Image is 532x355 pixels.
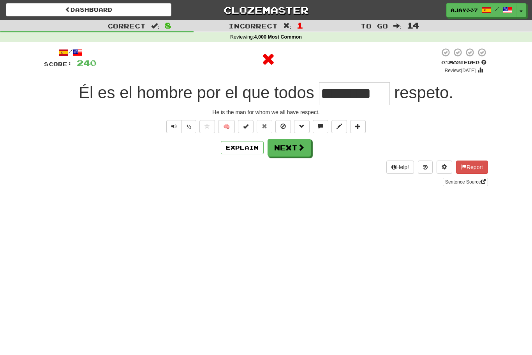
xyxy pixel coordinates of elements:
[418,161,433,174] button: Round history (alt+y)
[441,59,449,65] span: 0 %
[257,120,272,133] button: Reset to 0% Mastered (alt+r)
[44,61,72,67] span: Score:
[495,6,499,12] span: /
[98,83,115,102] span: es
[451,7,478,14] span: ajay007
[181,120,196,133] button: ½
[275,120,291,133] button: Ignore sentence (alt+i)
[238,120,254,133] button: Set this sentence to 100% Mastered (alt+m)
[242,83,270,102] span: que
[107,22,146,30] span: Correct
[221,141,264,154] button: Explain
[225,83,238,102] span: el
[268,139,311,157] button: Next
[79,83,93,102] span: Él
[6,3,171,16] a: Dashboard
[407,21,419,30] span: 14
[183,3,349,17] a: Clozemaster
[393,23,402,29] span: :
[350,120,366,133] button: Add to collection (alt+a)
[77,58,97,68] span: 240
[254,34,302,40] strong: 4,000 Most Common
[229,22,278,30] span: Incorrect
[151,23,160,29] span: :
[443,178,488,186] a: Sentence Source
[120,83,132,102] span: el
[440,59,488,66] div: Mastered
[197,83,221,102] span: por
[331,120,347,133] button: Edit sentence (alt+d)
[274,83,314,102] span: todos
[44,108,488,116] div: He is the man for whom we all have respect.
[313,120,328,133] button: Discuss sentence (alt+u)
[165,120,196,133] div: Text-to-speech controls
[445,68,476,73] small: Review: [DATE]
[137,83,192,102] span: hombre
[283,23,292,29] span: :
[218,120,235,133] button: 🧠
[44,48,97,57] div: /
[297,21,303,30] span: 1
[446,3,516,17] a: ajay007 /
[386,161,414,174] button: Help!
[390,83,453,102] span: .
[394,83,449,102] span: respeto
[165,21,171,30] span: 8
[199,120,215,133] button: Favorite sentence (alt+f)
[456,161,488,174] button: Report
[294,120,310,133] button: Grammar (alt+g)
[361,22,388,30] span: To go
[166,120,182,133] button: Play sentence audio (ctl+space)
